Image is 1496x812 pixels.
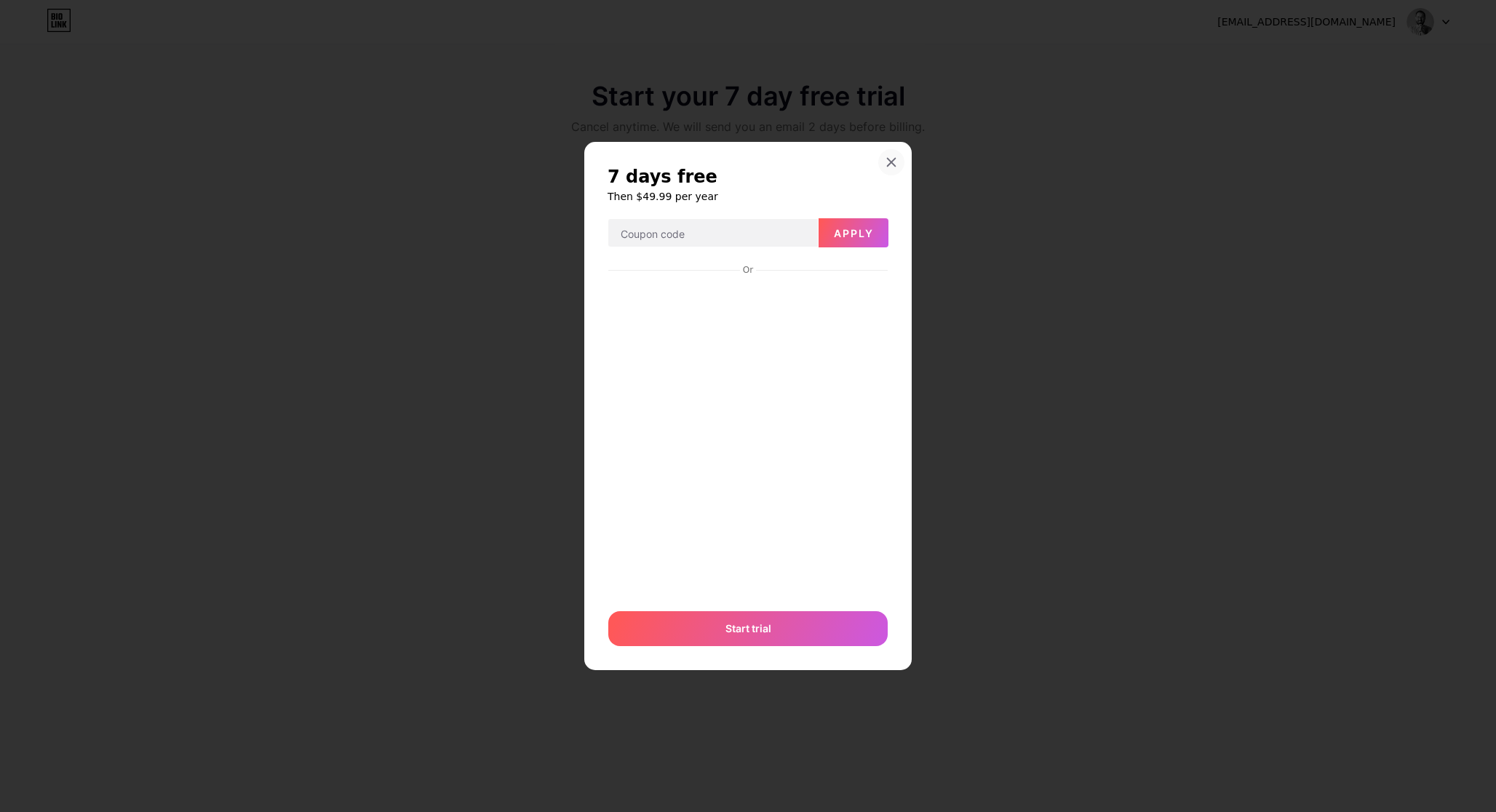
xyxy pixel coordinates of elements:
input: Coupon code [608,219,818,248]
span: Start trial [725,621,771,636]
iframe: Güvenli ödeme giriş çerçevesi [605,277,891,597]
div: Or [740,264,756,276]
h6: Then $49.99 per year [608,189,888,204]
span: 7 days free [608,165,717,188]
button: Apply [819,218,888,247]
span: Apply [834,227,874,239]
